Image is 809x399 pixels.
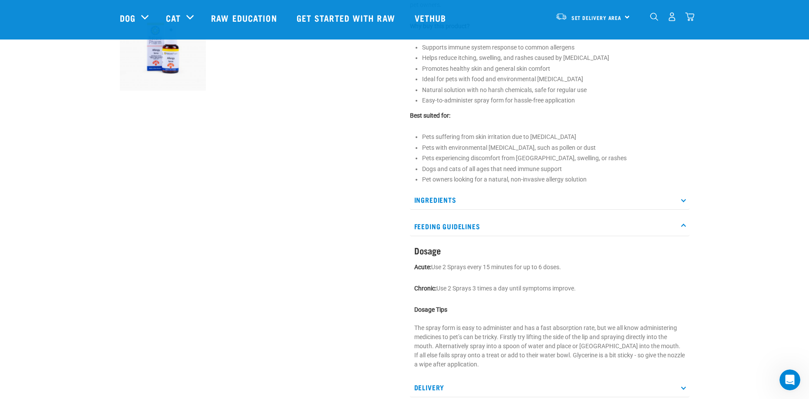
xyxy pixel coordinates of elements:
li: Dogs and cats of all ages that need immune support [422,165,690,174]
strong: Chronic: [414,285,436,292]
li: Pets experiencing discomfort from [GEOGRAPHIC_DATA], swelling, or rashes [422,154,690,163]
p: The spray form is easy to administer and has a fast absorption rate, but we all know administerin... [414,305,685,369]
img: home-icon-1@2x.png [650,13,658,21]
p: Ingredients [410,190,690,210]
strong: Dosage Tips [414,306,447,313]
p: Use 2 Sprays 3 times a day until symptoms improve. [414,284,685,293]
img: user.png [667,12,677,21]
li: Easy-to-administer spray form for hassle-free application [422,96,690,105]
li: Promotes healthy skin and general skin comfort [422,64,690,73]
a: Dog [120,11,135,24]
a: Get started with Raw [288,0,406,35]
h4: Dosage [414,245,685,255]
img: home-icon@2x.png [685,12,694,21]
a: Cat [166,11,181,24]
p: Feeding Guidelines [410,217,690,236]
a: Vethub [406,0,457,35]
li: Pets with environmental [MEDICAL_DATA], such as pollen or dust [422,143,690,152]
li: Ideal for pets with food and environmental [MEDICAL_DATA] [422,75,690,84]
a: Raw Education [202,0,287,35]
strong: Best suited for: [410,112,450,119]
li: Pets suffering from skin irritation due to [MEDICAL_DATA] [422,132,690,142]
p: Use 2 Sprays every 15 minutes for up to 6 doses. [414,263,685,272]
li: Natural solution with no harsh chemicals, safe for regular use [422,86,690,95]
p: Delivery [410,378,690,397]
li: Supports immune system response to common allergens [422,43,690,52]
img: 2023 AUG RE Product1728 [120,4,206,91]
li: Pet owners looking for a natural, non-invasive allergy solution [422,175,690,184]
img: van-moving.png [555,13,567,20]
li: Helps reduce itching, swelling, and rashes caused by [MEDICAL_DATA] [422,53,690,63]
span: Set Delivery Area [571,16,622,19]
strong: Acute: [414,264,431,270]
iframe: Intercom live chat [779,369,800,390]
